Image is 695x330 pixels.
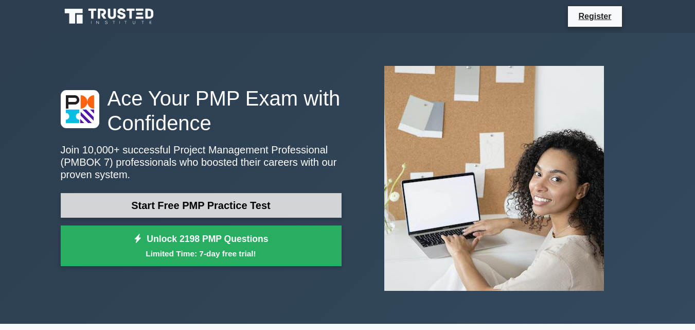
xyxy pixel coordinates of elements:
[572,10,617,23] a: Register
[61,144,342,181] p: Join 10,000+ successful Project Management Professional (PMBOK 7) professionals who boosted their...
[61,193,342,218] a: Start Free PMP Practice Test
[61,225,342,267] a: Unlock 2198 PMP QuestionsLimited Time: 7-day free trial!
[74,248,329,259] small: Limited Time: 7-day free trial!
[61,86,342,135] h1: Ace Your PMP Exam with Confidence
